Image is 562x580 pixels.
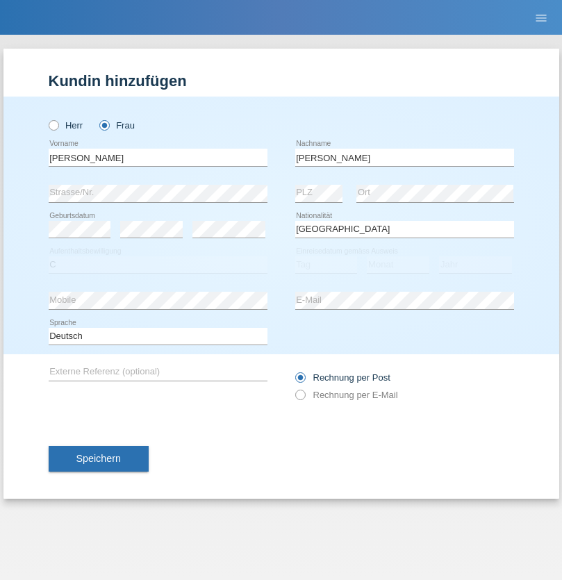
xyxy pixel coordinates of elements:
input: Herr [49,120,58,129]
span: Speichern [76,453,121,464]
input: Frau [99,120,108,129]
i: menu [534,11,548,25]
label: Herr [49,120,83,131]
a: menu [527,13,555,22]
label: Rechnung per E-Mail [295,390,398,400]
label: Frau [99,120,135,131]
button: Speichern [49,446,149,472]
input: Rechnung per E-Mail [295,390,304,407]
input: Rechnung per Post [295,372,304,390]
h1: Kundin hinzufügen [49,72,514,90]
label: Rechnung per Post [295,372,390,383]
